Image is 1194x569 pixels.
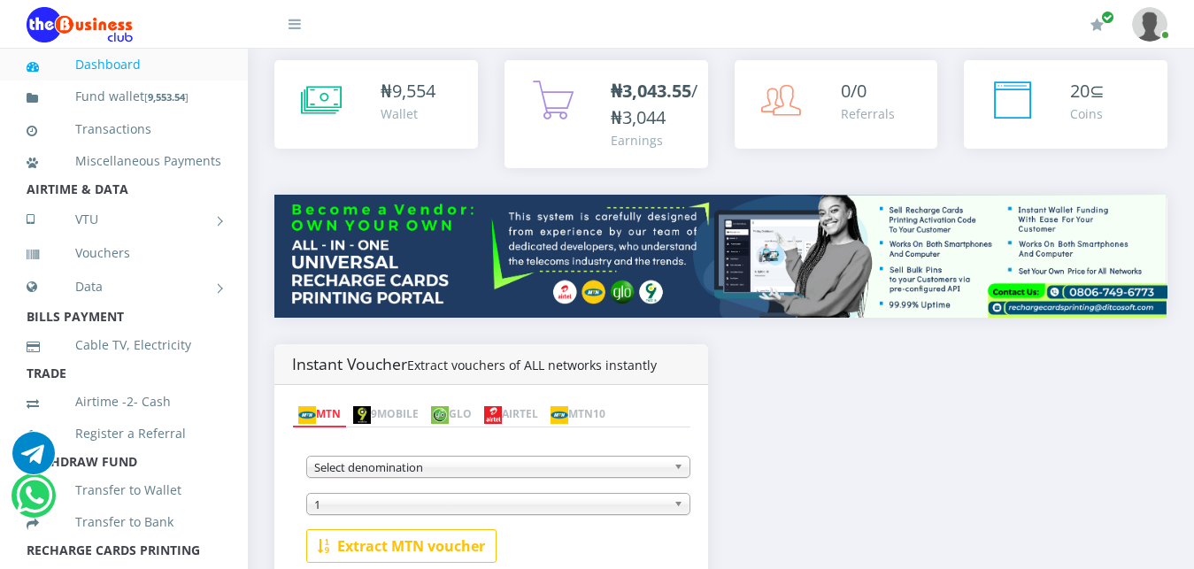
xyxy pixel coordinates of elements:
div: ⊆ [1070,78,1105,104]
a: MTN [292,403,347,427]
div: Earnings [611,131,697,150]
a: Miscellaneous Payments [27,141,221,181]
a: Chat for support [16,488,52,517]
a: ₦3,043.55/₦3,044 Earnings [505,60,708,168]
a: Transfer to Bank [27,502,221,542]
a: Fund wallet[9,553.54] [27,76,221,118]
span: Renew/Upgrade Subscription [1101,11,1114,24]
span: /₦3,044 [611,79,697,129]
img: airtel.png [484,406,502,424]
div: Wallet [381,104,435,123]
span: 0/0 [841,79,867,103]
a: 0/0 Referrals [735,60,938,149]
a: Cable TV, Electricity [27,325,221,365]
span: Select denomination [314,457,666,478]
a: Register a Referral [27,413,221,454]
a: Transfer to Wallet [27,470,221,511]
a: Chat for support [12,445,55,474]
span: 9,554 [392,79,435,103]
b: ₦3,043.55 [611,79,691,103]
i: Renew/Upgrade Subscription [1090,18,1104,32]
img: User [1132,7,1167,42]
div: Referrals [841,104,895,123]
a: MTN10 [544,403,612,427]
b: 9,553.54 [148,90,185,104]
a: Airtime -2- Cash [27,381,221,422]
img: mtn.png [298,406,316,424]
span: 1 [314,494,666,515]
img: glo.png [431,406,449,424]
a: GLO [425,403,478,427]
small: [ ] [144,90,189,104]
a: Data [27,265,221,309]
img: multitenant_rcp.png [274,195,1167,317]
div: ₦ [381,78,435,104]
img: 9mobile.png [353,406,371,424]
h4: Instant Voucher [292,355,690,373]
img: mtn.png [551,406,568,424]
a: Transactions [27,109,221,150]
a: Dashboard [27,44,221,85]
a: VTU [27,197,221,242]
b: Extract MTN voucher [337,536,485,556]
span: 20 [1070,79,1090,103]
a: ₦9,554 Wallet [274,60,478,149]
button: Extract MTN voucher [306,529,497,563]
a: AIRTEL [478,403,544,427]
a: Vouchers [27,233,221,273]
img: Logo [27,7,133,42]
small: Extract vouchers of ALL networks instantly [407,357,657,373]
a: 9MOBILE [347,403,425,427]
div: Coins [1070,104,1105,123]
